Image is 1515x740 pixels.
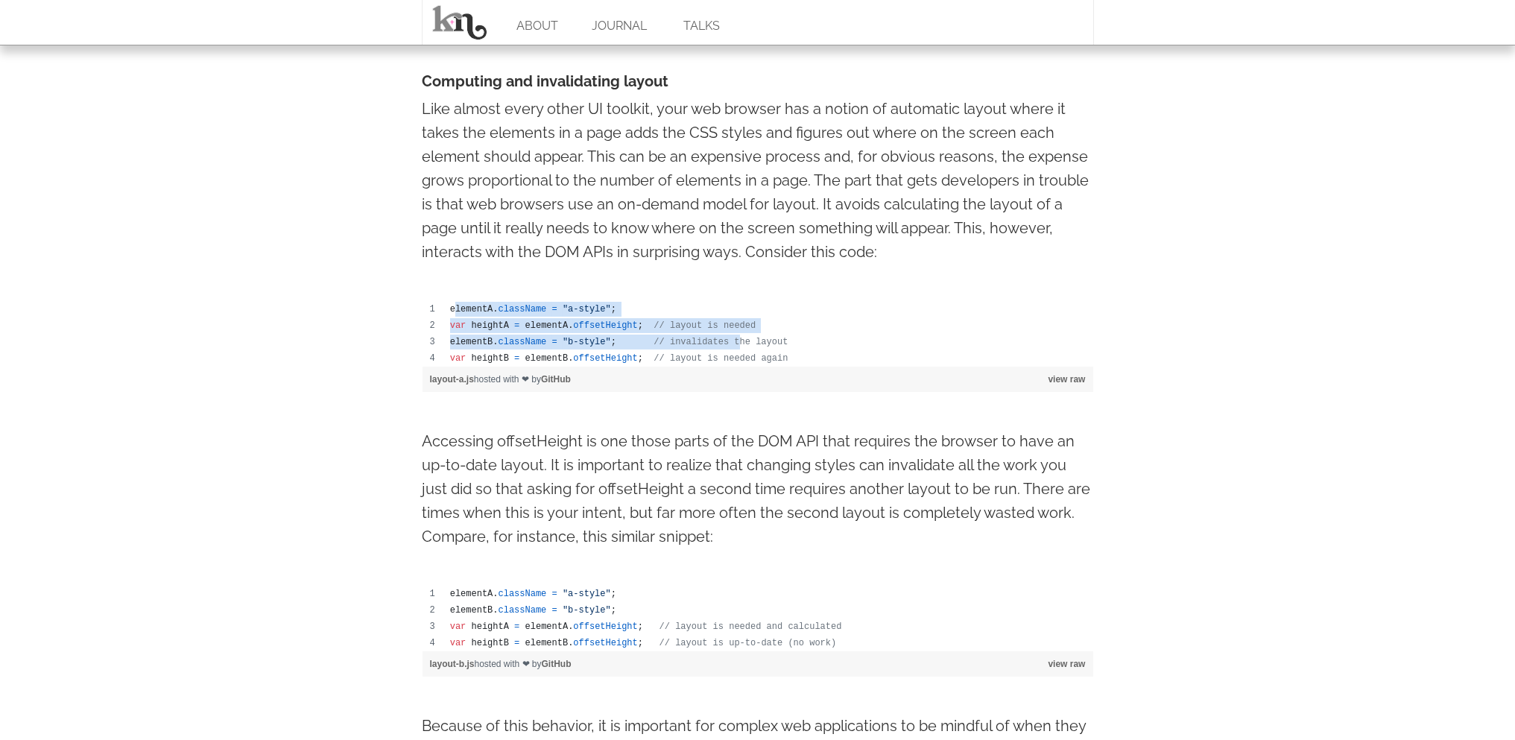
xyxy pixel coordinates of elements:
[493,337,498,347] span: .
[638,353,643,364] span: ;
[514,353,519,364] span: =
[472,638,509,648] span: heightB
[654,320,756,331] span: // layout is needed
[611,605,616,616] span: ;
[573,638,637,648] span: offsetHeight
[514,622,519,632] span: =
[552,605,557,616] span: =
[638,622,643,632] span: ;
[450,589,493,599] span: elementA
[660,622,842,632] span: // layout is needed and calculated
[573,320,637,331] span: offsetHeight
[493,589,498,599] span: .
[542,659,572,669] a: GitHub
[525,353,569,364] span: elementB
[525,638,569,648] span: elementB
[423,586,1093,651] div: layout-b.js content, created by kellegous on 11:52AM on January 23, 2013.
[552,589,557,599] span: =
[552,337,557,347] span: =
[525,320,569,331] span: elementA
[611,589,616,599] span: ;
[423,69,1093,93] h4: Computing and invalidating layout
[450,605,493,616] span: elementB
[499,589,547,599] span: className
[654,353,788,364] span: // layout is needed again
[563,605,611,616] span: "b-style"
[450,320,466,331] span: var
[611,304,616,314] span: ;
[423,429,1093,548] p: Accessing offsetHeight is one those parts of the DOM API that requires the browser to have an up-...
[499,337,547,347] span: className
[568,320,573,331] span: .
[568,353,573,364] span: .
[638,320,643,331] span: ;
[573,353,637,364] span: offsetHeight
[450,638,466,648] span: var
[525,622,569,632] span: elementA
[1048,659,1085,669] a: view raw
[638,638,643,648] span: ;
[563,589,611,599] span: "a-style"
[450,622,466,632] span: var
[472,320,509,331] span: heightA
[472,622,509,632] span: heightA
[654,337,788,347] span: // invalidates the layout
[499,605,547,616] span: className
[514,638,519,648] span: =
[493,304,498,314] span: .
[563,304,611,314] span: "a-style"
[1048,374,1085,385] a: view raw
[423,367,1093,392] div: hosted with ❤ by
[541,374,571,385] a: GitHub
[611,337,616,347] span: ;
[514,320,519,331] span: =
[568,638,573,648] span: .
[450,304,493,314] span: elementA
[450,337,493,347] span: elementB
[493,605,498,616] span: .
[573,622,637,632] span: offsetHeight
[423,651,1093,677] div: hosted with ❤ by
[450,353,466,364] span: var
[563,337,611,347] span: "b-style"
[423,301,1093,367] div: layout-a.js content, created by kellegous on 11:46AM on January 23, 2013.
[660,638,837,648] span: // layout is up-to-date (no work)
[423,97,1093,264] p: Like almost every other UI toolkit, your web browser has a notion of automatic layout where it ta...
[430,374,474,385] a: layout-a.js
[499,304,547,314] span: className
[430,659,475,669] a: layout-b.js
[472,353,509,364] span: heightB
[552,304,557,314] span: =
[568,622,573,632] span: .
